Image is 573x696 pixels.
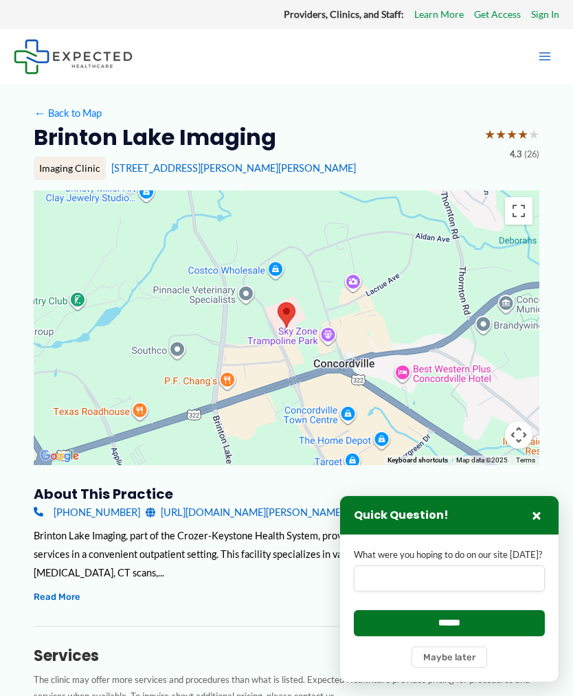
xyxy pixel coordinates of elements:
[506,123,517,146] span: ★
[387,456,448,465] button: Keyboard shortcuts
[34,104,102,122] a: ←Back to Map
[34,123,276,152] h2: Brinton Lake Imaging
[34,157,106,180] div: Imaging Clinic
[37,447,82,465] img: Google
[528,123,539,146] span: ★
[34,647,539,666] h3: Services
[505,197,532,225] button: Toggle fullscreen view
[495,123,506,146] span: ★
[456,456,508,464] span: Map data ©2025
[284,8,404,20] strong: Providers, Clinics, and Staff:
[412,647,487,668] button: Maybe later
[505,421,532,449] button: Map camera controls
[516,456,535,464] a: Terms (opens in new tab)
[37,447,82,465] a: Open this area in Google Maps (opens a new window)
[474,5,521,23] a: Get Access
[414,5,464,23] a: Learn More
[510,146,521,163] span: 4.3
[517,123,528,146] span: ★
[34,485,539,503] h3: About this practice
[354,508,449,523] h3: Quick Question!
[34,503,140,521] a: [PHONE_NUMBER]
[111,162,356,174] a: [STREET_ADDRESS][PERSON_NAME][PERSON_NAME]
[528,507,545,524] button: Close
[530,42,559,71] button: Main menu toggle
[354,548,545,561] label: What were you hoping to do on our site [DATE]?
[14,39,133,74] img: Expected Healthcare Logo - side, dark font, small
[524,146,539,163] span: (26)
[531,5,559,23] a: Sign In
[34,107,46,120] span: ←
[34,526,539,582] div: Brinton Lake Imaging, part of the Crozer-Keystone Health System, provides comprehensive diagnosti...
[146,503,344,521] a: [URL][DOMAIN_NAME][PERSON_NAME]
[34,589,80,605] button: Read More
[484,123,495,146] span: ★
